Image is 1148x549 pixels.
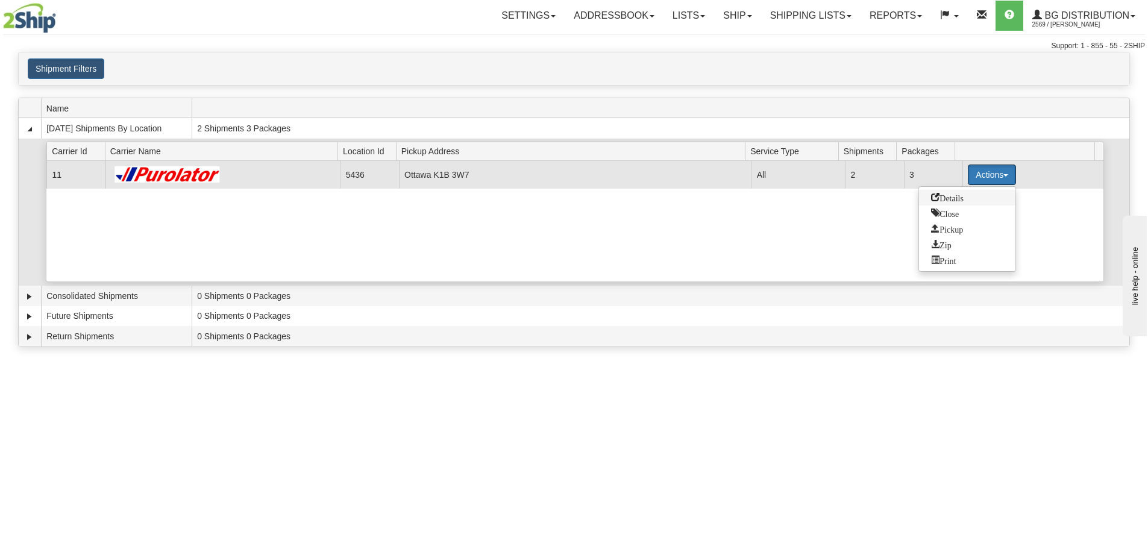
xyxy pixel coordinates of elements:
[110,142,338,160] span: Carrier Name
[399,161,751,188] td: Ottawa K1B 3W7
[1023,1,1144,31] a: BG Distribution 2569 / [PERSON_NAME]
[714,1,761,31] a: Ship
[919,205,1015,221] a: Close this group
[931,193,964,201] span: Details
[192,118,1129,139] td: 2 Shipments 3 Packages
[663,1,714,31] a: Lists
[492,1,565,31] a: Settings
[192,286,1129,306] td: 0 Shipments 0 Packages
[41,326,192,347] td: Return Shipments
[24,331,36,343] a: Expand
[52,142,105,160] span: Carrier Id
[1032,19,1123,31] span: 2569 / [PERSON_NAME]
[919,237,1015,253] a: Zip and Download All Shipping Documents
[28,58,104,79] button: Shipment Filters
[3,41,1145,51] div: Support: 1 - 855 - 55 - 2SHIP
[192,306,1129,327] td: 0 Shipments 0 Packages
[931,240,951,248] span: Zip
[861,1,931,31] a: Reports
[1042,10,1129,20] span: BG Distribution
[1120,213,1147,336] iframe: chat widget
[904,161,962,188] td: 3
[41,306,192,327] td: Future Shipments
[565,1,663,31] a: Addressbook
[343,142,396,160] span: Location Id
[931,256,956,264] span: Print
[751,161,845,188] td: All
[919,253,1015,268] a: Print or Download All Shipping Documents in one file
[968,165,1016,185] button: Actions
[46,99,192,118] span: Name
[3,3,56,33] img: logo2569.jpg
[24,310,36,322] a: Expand
[9,10,111,19] div: live help - online
[902,142,955,160] span: Packages
[844,142,897,160] span: Shipments
[41,286,192,306] td: Consolidated Shipments
[919,221,1015,237] a: Request a carrier pickup
[46,161,105,188] td: 11
[919,190,1015,205] a: Go to Details view
[931,209,959,217] span: Close
[931,224,963,233] span: Pickup
[761,1,861,31] a: Shipping lists
[192,326,1129,347] td: 0 Shipments 0 Packages
[24,123,36,135] a: Collapse
[24,290,36,303] a: Expand
[750,142,838,160] span: Service Type
[845,161,903,188] td: 2
[340,161,398,188] td: 5436
[401,142,745,160] span: Pickup Address
[41,118,192,139] td: [DATE] Shipments By Location
[111,166,225,183] img: Purolator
